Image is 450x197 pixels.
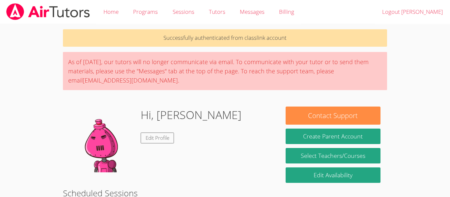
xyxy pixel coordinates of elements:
p: Successfully authenticated from classlink account [63,29,387,47]
h1: Hi, [PERSON_NAME] [141,107,241,123]
button: Contact Support [286,107,380,125]
img: default.png [70,107,135,172]
a: Select Teachers/Courses [286,148,380,163]
a: Edit Profile [141,133,174,143]
button: Create Parent Account [286,129,380,144]
span: Messages [240,8,265,15]
img: airtutors_banner-c4298cdbf04f3fff15de1276eac7730deb9818008684d7c2e4769d2f7ddbe033.png [6,3,91,20]
div: As of [DATE], our tutors will no longer communicate via email. To communicate with your tutor or ... [63,52,387,90]
a: Edit Availability [286,167,380,183]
